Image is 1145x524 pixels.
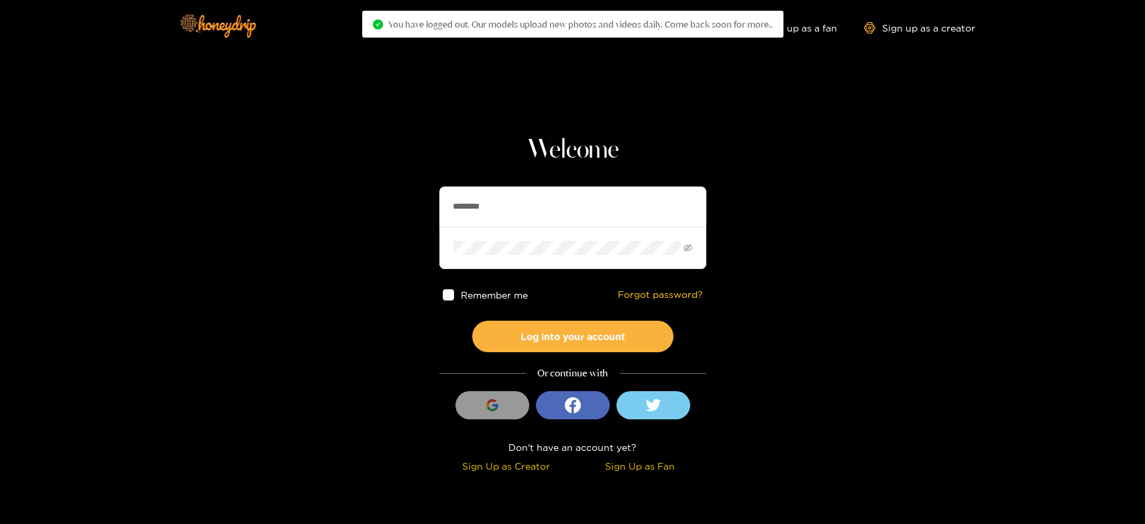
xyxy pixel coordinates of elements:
[684,244,692,252] span: eye-invisible
[618,289,703,301] a: Forgot password?
[439,134,706,166] h1: Welcome
[439,366,706,381] div: Or continue with
[388,19,773,30] span: You have logged out. Our models upload new photos and videos daily. Come back soon for more..
[460,290,527,300] span: Remember me
[864,22,975,34] a: Sign up as a creator
[439,439,706,455] div: Don't have an account yet?
[745,22,837,34] a: Sign up as a fan
[373,19,383,30] span: check-circle
[443,458,569,474] div: Sign Up as Creator
[472,321,673,352] button: Log into your account
[576,458,703,474] div: Sign Up as Fan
